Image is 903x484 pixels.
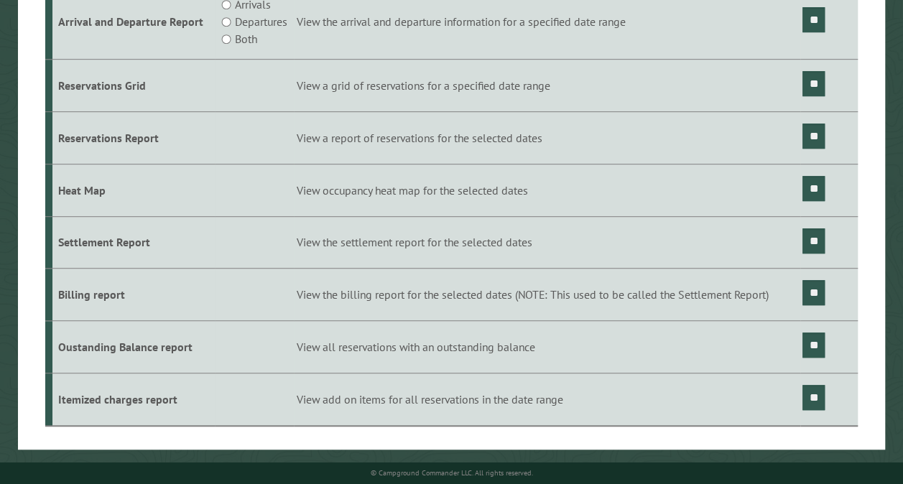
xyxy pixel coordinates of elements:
td: View a report of reservations for the selected dates [294,111,800,164]
small: © Campground Commander LLC. All rights reserved. [371,468,533,478]
label: Departures [235,13,287,30]
td: View the settlement report for the selected dates [294,216,800,269]
td: View the billing report for the selected dates (NOTE: This used to be called the Settlement Report) [294,269,800,321]
td: Reservations Report [52,111,216,164]
td: View occupancy heat map for the selected dates [294,164,800,216]
td: View all reservations with an outstanding balance [294,321,800,373]
td: View add on items for all reservations in the date range [294,373,800,425]
td: Reservations Grid [52,60,216,112]
td: Heat Map [52,164,216,216]
td: Itemized charges report [52,373,216,425]
td: Oustanding Balance report [52,321,216,373]
td: View a grid of reservations for a specified date range [294,60,800,112]
td: Billing report [52,269,216,321]
label: Both [235,30,257,47]
td: Settlement Report [52,216,216,269]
